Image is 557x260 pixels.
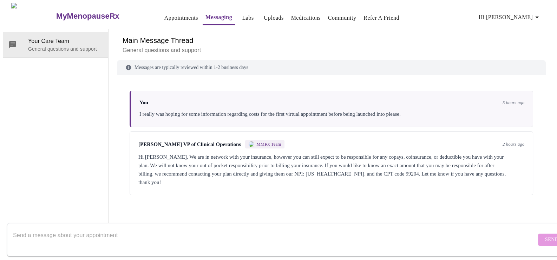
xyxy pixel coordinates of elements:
[503,141,524,147] span: 2 hours ago
[476,10,544,24] button: Hi [PERSON_NAME]
[325,11,359,25] button: Community
[139,100,148,106] span: You
[139,110,524,118] div: I really was hoping for some information regarding costs for the first virtual appointment before...
[363,13,399,23] a: Refer a Friend
[164,13,198,23] a: Appointments
[237,11,259,25] button: Labs
[138,141,241,147] span: [PERSON_NAME] VP of Clinical Operations
[117,60,546,75] div: Messages are typically reviewed within 1-2 business days
[13,228,536,251] textarea: Send a message about your appointment
[56,12,119,21] h3: MyMenopauseRx
[361,11,402,25] button: Refer a Friend
[479,12,541,22] span: Hi [PERSON_NAME]
[242,13,254,23] a: Labs
[288,11,323,25] button: Medications
[261,11,287,25] button: Uploads
[328,13,356,23] a: Community
[123,35,540,46] h6: Main Message Thread
[11,3,55,29] img: MyMenopauseRx Logo
[203,10,235,25] button: Messaging
[256,141,281,147] span: MMRx Team
[205,12,232,22] a: Messaging
[291,13,321,23] a: Medications
[123,46,540,55] p: General questions and support
[249,141,254,147] img: MMRX
[138,153,524,186] div: Hi [PERSON_NAME], We are in network with your insurance, however you can still expect to be respo...
[55,4,148,28] a: MyMenopauseRx
[503,100,524,106] span: 3 hours ago
[28,37,103,45] span: Your Care Team
[3,32,108,57] div: Your Care TeamGeneral questions and support
[28,45,103,52] p: General questions and support
[264,13,284,23] a: Uploads
[162,11,201,25] button: Appointments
